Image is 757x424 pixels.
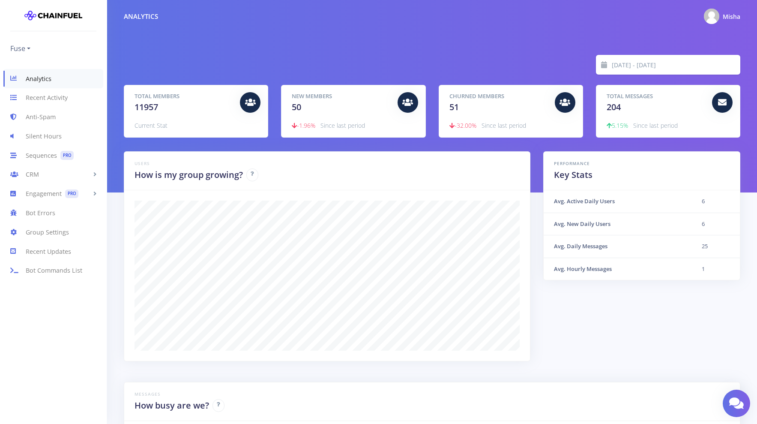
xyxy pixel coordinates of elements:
[135,168,243,181] h2: How is my group growing?
[292,92,391,101] h5: New Members
[544,213,691,235] th: Avg. New Daily Users
[65,189,78,198] span: PRO
[10,42,30,55] a: Fuse
[135,160,520,167] h6: Users
[3,69,103,88] a: Analytics
[607,92,706,101] h5: Total Messages
[449,92,548,101] h5: Churned Members
[697,7,740,26] a: @mishadub95 Photo Misha
[449,101,459,113] span: 51
[135,92,233,101] h5: Total Members
[292,101,301,113] span: 50
[60,151,74,160] span: PRO
[554,168,730,181] h2: Key Stats
[482,121,526,129] span: Since last period
[135,391,730,397] h6: Messages
[135,121,168,129] span: Current Stat
[544,235,691,258] th: Avg. Daily Messages
[607,121,628,129] span: 5.15%
[449,121,476,129] span: -32.00%
[124,12,158,21] div: Analytics
[544,190,691,213] th: Avg. Active Daily Users
[691,258,740,280] td: 1
[691,190,740,213] td: 6
[723,12,740,21] span: Misha
[691,235,740,258] td: 25
[24,7,82,24] img: chainfuel-logo
[544,258,691,280] th: Avg. Hourly Messages
[691,213,740,235] td: 6
[704,9,719,24] img: @mishadub95 Photo
[292,121,315,129] span: -1.96%
[554,160,730,167] h6: Performance
[320,121,365,129] span: Since last period
[135,399,209,412] h2: How busy are we?
[135,101,158,113] span: 11957
[607,101,621,113] span: 204
[633,121,678,129] span: Since last period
